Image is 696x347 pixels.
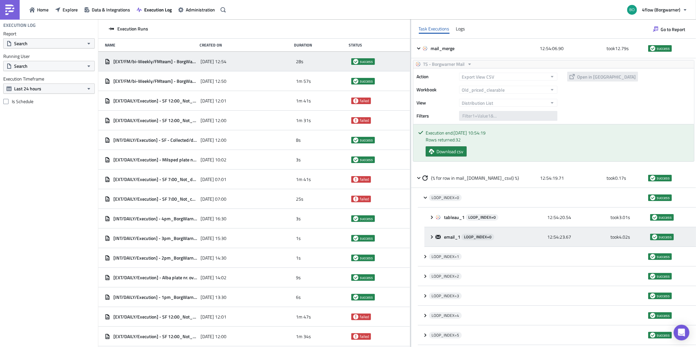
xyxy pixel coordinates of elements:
span: Search [14,40,28,47]
img: Avatar [627,4,638,15]
span: success [360,255,373,261]
span: success [652,215,657,220]
span: success [353,157,358,162]
div: Logs [456,24,465,34]
span: [DATE] 14:02 [201,275,226,281]
span: failed [360,314,369,320]
span: failed [360,196,369,202]
button: TS - Borgwarner Mail [413,60,474,68]
span: failed [360,98,369,103]
span: 28s [296,59,304,64]
span: success [657,293,670,299]
span: [EXT/FM/bi-Weekly/FMteam] - BorgWarner - Shipments with no billing run [113,59,197,64]
span: Search [14,63,28,69]
span: success [353,216,358,221]
span: success [353,255,358,261]
span: [INT/DAILY/Execution] - 2pm_BorgWarner Open TOs - 2 days check [113,255,197,261]
span: 3s [296,157,301,163]
span: success [650,195,655,200]
div: Execution end: [DATE] 10:54:19 [426,129,689,136]
span: [EXT/DAILY/Execution] - Milsped plate nr. overview - BW RTT [113,157,197,163]
span: [INT/DAILY/Execution] - 1pm_BorgWarner Open TOs - 2 days check [113,294,197,300]
span: success [659,234,672,240]
span: success [360,79,373,84]
span: 1m 34s [296,334,311,339]
label: Report [3,31,95,37]
label: Running User [3,53,95,59]
span: success [360,157,373,162]
span: [DATE] 12:00 [201,137,226,143]
span: failed [353,118,358,123]
button: Data & Integrations [81,5,133,15]
span: [EXT/DAILY/Execution] - SF 12:00_Not_collected_external sending to carrier [113,98,197,104]
div: Task Executions [419,24,450,34]
span: Explore [63,6,78,13]
label: Execution Timeframe [3,76,95,82]
span: [INT/DAILY/Execution] - 3pm_BorgWarner Open TOs - 2 days check [113,235,197,241]
span: Distribution List [462,100,493,106]
span: [DATE] 16:30 [201,216,226,222]
button: Export View CSV [459,73,557,81]
button: Search [3,38,95,48]
span: 1m 57s [296,78,311,84]
label: Workbook [416,85,456,95]
span: [DATE] 07:00 [201,196,226,202]
span: success [353,137,358,143]
span: [EXT/DAILY/Execution] - SF 12:00_Not_delivered_external sending to carrier [113,118,197,123]
span: Export View CSV [462,73,494,80]
span: [DATE] 12:01 [201,314,226,320]
span: success [353,295,358,300]
button: Last 24 hours [3,83,95,94]
span: 1m 41s [296,98,311,104]
div: 12:54:23.67 [547,231,608,243]
span: [DATE] 13:30 [201,294,226,300]
span: success [657,313,670,318]
span: [EXT/FM/bi-Weekly/FMteam] - BorgWarner - Shipments with no billing run [113,78,197,84]
div: Open Intercom Messenger [674,325,689,340]
span: success [650,46,655,51]
span: [EXT/DAILY/Execution] - Alba plate nr. overview - BW RTT [113,275,197,281]
span: success [657,195,670,200]
span: [DATE] 12:54 [201,59,226,64]
span: [DATE] 10:02 [201,157,226,163]
span: [DATE] 15:30 [201,235,226,241]
a: Execution Log [133,5,175,15]
span: 25s [296,196,304,202]
span: [DATE] 12:01 [201,98,226,104]
span: success [657,46,670,51]
img: PushMetrics [5,5,15,15]
a: Administration [175,5,218,15]
span: Go to Report [661,26,685,33]
span: LOOP_INDEX= 2 [432,274,459,279]
div: Created On [200,43,291,47]
span: 1m 31s [296,118,311,123]
span: {% for row in mail_[DOMAIN_NAME]_csv() %} [431,175,519,181]
button: Distribution List [459,99,557,107]
span: success [657,175,670,181]
span: success [657,254,670,259]
span: failed [353,334,358,339]
span: success [652,234,657,240]
span: Execution Log [144,6,172,13]
span: LOOP_INDEX= 0 [464,234,492,240]
span: 1m 47s [296,314,311,320]
div: Name [105,43,196,47]
span: [DATE] 12:50 [201,78,226,84]
div: Rows returned: 32 [426,136,689,143]
span: 4flow (Borgwarner) [642,6,680,13]
a: Download csv [426,146,467,156]
span: [INT/DAILY/Execution] - SF - Collected/delivered [113,137,197,143]
button: Home [26,5,52,15]
span: success [650,175,655,181]
div: took 4.02 s [610,231,647,243]
span: failed [360,177,369,182]
span: LOOP_INDEX= 0 [432,195,459,200]
span: 6s [296,294,301,300]
div: 12:54:20.54 [547,211,608,223]
span: Last 24 hours [14,85,41,92]
span: failed [353,314,358,320]
span: 1m 41s [296,176,311,182]
span: failed [353,98,358,103]
span: tableau_1 [444,214,466,220]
